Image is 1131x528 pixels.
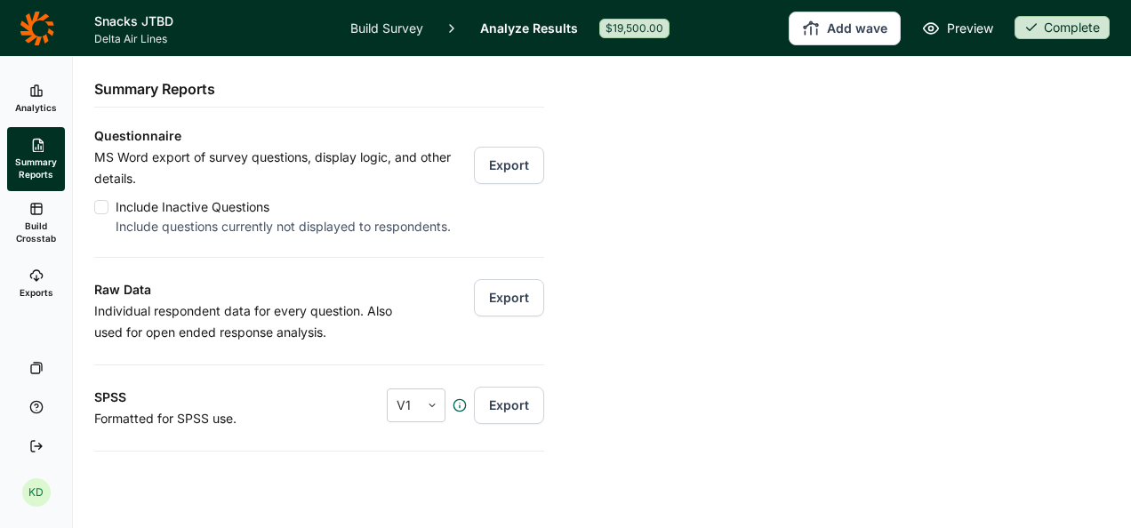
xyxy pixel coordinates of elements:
[94,387,292,408] h3: SPSS
[789,12,901,45] button: Add wave
[94,300,413,343] p: Individual respondent data for every question. Also used for open ended response analysis.
[94,32,329,46] span: Delta Air Lines
[15,101,57,114] span: Analytics
[94,78,215,100] h2: Summary Reports
[94,147,453,189] p: MS Word export of survey questions, display logic, and other details.
[94,11,329,32] h1: Snacks JTBD
[7,70,65,127] a: Analytics
[116,218,453,236] div: Include questions currently not displayed to respondents.
[22,478,51,507] div: KD
[7,191,65,255] a: Build Crosstab
[14,156,58,180] span: Summary Reports
[474,279,544,316] button: Export
[14,220,58,244] span: Build Crosstab
[922,18,993,39] a: Preview
[599,19,670,38] div: $19,500.00
[20,286,53,299] span: Exports
[1015,16,1110,39] div: Complete
[1015,16,1110,41] button: Complete
[94,279,413,300] h3: Raw Data
[474,147,544,184] button: Export
[947,18,993,39] span: Preview
[474,387,544,424] button: Export
[7,127,65,191] a: Summary Reports
[7,255,65,312] a: Exports
[94,125,544,147] h3: Questionnaire
[94,408,292,429] p: Formatted for SPSS use.
[116,196,453,218] div: Include Inactive Questions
